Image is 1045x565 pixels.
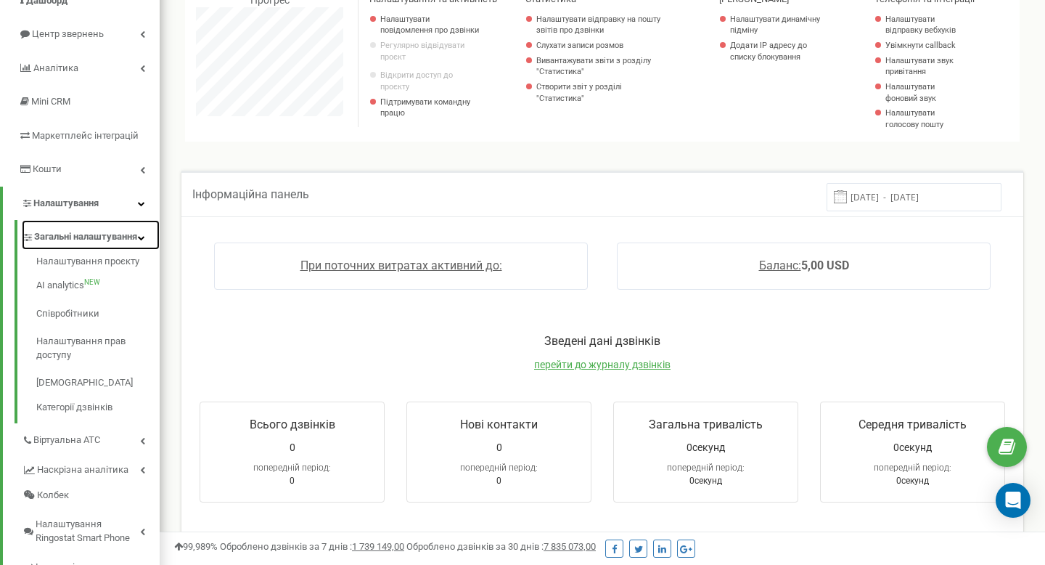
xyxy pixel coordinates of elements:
[885,81,967,104] a: Налаштувати фоновий звук
[250,418,335,431] span: Всього дзвінків
[290,440,295,455] span: 0
[22,483,160,508] a: Колбек
[759,259,801,272] span: Баланс:
[496,476,501,486] span: 0
[885,55,967,78] a: Налаштувати звук привітання
[220,541,404,552] span: Оброблено дзвінків за 7 днів :
[380,70,479,92] a: Відкрити доступ до проєкту
[730,40,829,62] a: Додати IP адресу до списку блокування
[32,130,139,141] span: Маркетплейс інтеграцій
[536,81,662,104] a: Створити звіт у розділі "Статистика"
[460,463,538,473] span: попередній період:
[896,476,929,486] span: 0секунд
[380,40,479,62] p: Регулярно відвідувати проєкт
[687,440,725,455] span: 0секунд
[33,434,100,447] span: Віртуальна АТС
[885,107,967,130] a: Налаштувати голосову пошту
[290,476,295,486] span: 0
[352,541,404,552] u: 1 739 149,00
[3,187,160,221] a: Налаштування
[33,62,78,73] span: Аналiтика
[996,483,1030,518] div: Open Intercom Messenger
[37,489,69,503] span: Колбек
[22,508,160,550] a: Налаштування Ringostat Smart Phone
[667,463,745,473] span: попередній період:
[874,463,951,473] span: попередній період:
[22,453,160,483] a: Наскрізна аналітика
[536,14,662,36] a: Налаштувати відправку на пошту звітів про дзвінки
[36,518,140,545] span: Налаштування Ringostat Smart Phone
[36,369,160,397] a: [DEMOGRAPHIC_DATA]
[536,40,662,52] a: Слухати записи розмов
[174,541,218,552] span: 99,989%
[380,14,479,36] a: Налаштувати повідомлення про дзвінки
[496,440,502,455] span: 0
[406,541,596,552] span: Оброблено дзвінків за 30 днів :
[544,541,596,552] u: 7 835 073,00
[380,97,479,119] p: Підтримувати командну працю
[544,334,660,348] span: Зведені дані дзвінків
[31,96,70,107] span: Mini CRM
[36,328,160,369] a: Налаштування прав доступу
[36,397,160,415] a: Категорії дзвінків
[534,359,671,370] a: перейти до журналу дзвінків
[885,40,967,52] a: Увімкнути callback
[858,418,967,431] span: Середня тривалість
[36,255,160,272] a: Налаштування проєкту
[649,418,763,431] span: Загальна тривалість
[22,220,160,250] a: Загальні налаштування
[885,14,967,36] a: Налаштувати відправку вебхуків
[34,230,137,244] span: Загальні налаштування
[300,259,502,272] a: При поточних витратах активний до:
[192,187,309,201] span: Інформаційна панель
[36,272,160,300] a: AI analyticsNEW
[22,423,160,453] a: Віртуальна АТС
[759,259,849,272] a: Баланс:5,00 USD
[893,440,932,455] span: 0секунд
[536,55,662,78] a: Вивантажувати звіти з розділу "Статистика"
[33,198,99,208] span: Налаштування
[730,14,829,36] a: Налаштувати динамічну підміну
[32,28,104,39] span: Центр звернень
[36,300,160,328] a: Співробітники
[37,463,128,477] span: Наскрізна аналітика
[689,476,722,486] span: 0секунд
[460,418,538,431] span: Нові контакти
[33,163,62,174] span: Кошти
[253,463,331,473] span: попередній період:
